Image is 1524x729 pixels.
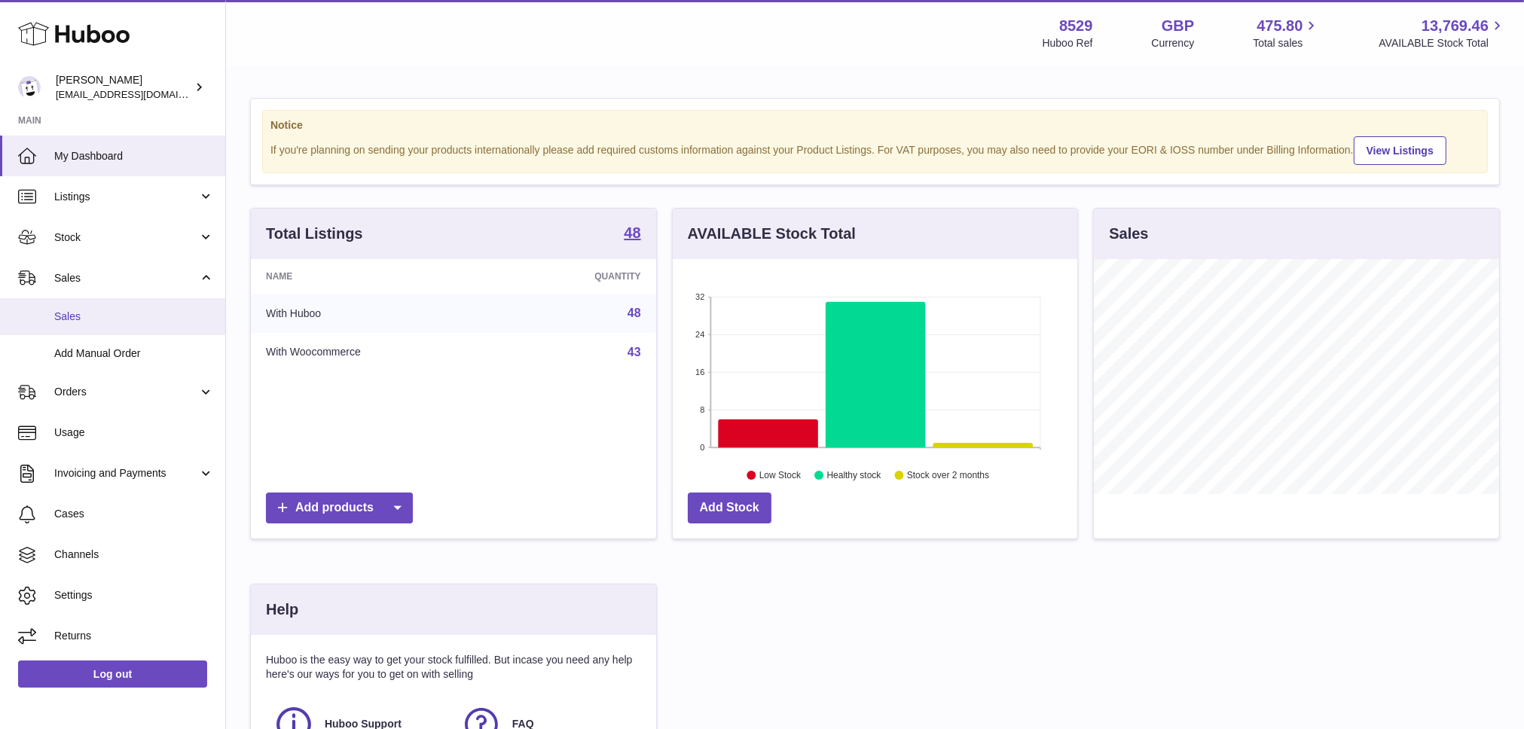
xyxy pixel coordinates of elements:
[1162,16,1194,36] strong: GBP
[1257,16,1303,36] span: 475.80
[688,224,856,244] h3: AVAILABLE Stock Total
[826,471,881,481] text: Healthy stock
[1109,224,1148,244] h3: Sales
[628,307,641,319] a: 48
[695,330,704,339] text: 24
[1379,16,1506,50] a: 13,769.46 AVAILABLE Stock Total
[266,599,298,620] h3: Help
[251,333,502,372] td: With Woocommerce
[54,588,214,602] span: Settings
[907,471,989,481] text: Stock over 2 months
[251,259,502,294] th: Name
[54,310,214,324] span: Sales
[54,271,198,285] span: Sales
[54,629,214,643] span: Returns
[54,149,214,163] span: My Dashboard
[624,225,640,243] a: 48
[1152,36,1195,50] div: Currency
[700,405,704,414] text: 8
[270,118,1480,133] strong: Notice
[1379,36,1506,50] span: AVAILABLE Stock Total
[56,88,221,100] span: [EMAIL_ADDRESS][DOMAIN_NAME]
[759,471,802,481] text: Low Stock
[54,385,198,399] span: Orders
[18,660,207,688] a: Log out
[54,548,214,562] span: Channels
[54,507,214,521] span: Cases
[266,224,363,244] h3: Total Listings
[628,346,641,358] a: 43
[695,368,704,377] text: 16
[1043,36,1093,50] div: Huboo Ref
[1253,16,1320,50] a: 475.80 Total sales
[56,73,191,102] div: [PERSON_NAME]
[1422,16,1489,36] span: 13,769.46
[624,225,640,240] strong: 48
[54,230,198,245] span: Stock
[1354,136,1446,165] a: View Listings
[18,76,41,99] img: admin@redgrass.ch
[502,259,656,294] th: Quantity
[54,466,198,480] span: Invoicing and Payments
[251,294,502,333] td: With Huboo
[700,443,704,452] text: 0
[266,493,413,523] a: Add products
[688,493,771,523] a: Add Stock
[695,292,704,301] text: 32
[270,134,1480,165] div: If you're planning on sending your products internationally please add required customs informati...
[266,653,641,682] p: Huboo is the easy way to get your stock fulfilled. But incase you need any help here's our ways f...
[1253,36,1320,50] span: Total sales
[54,426,214,440] span: Usage
[54,346,214,361] span: Add Manual Order
[1059,16,1093,36] strong: 8529
[54,190,198,204] span: Listings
